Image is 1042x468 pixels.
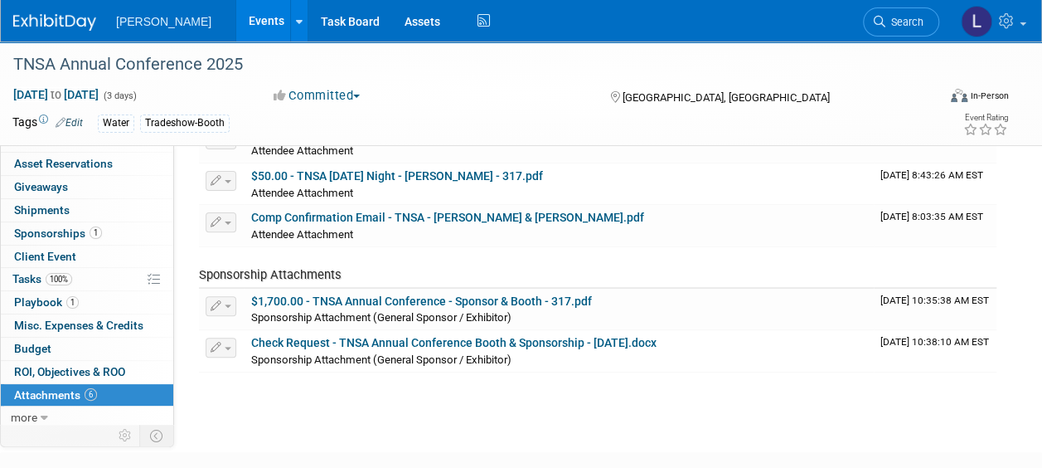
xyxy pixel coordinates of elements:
[1,199,173,222] a: Shipments
[880,295,989,306] span: Upload Timestamp
[864,86,1009,111] div: Event Format
[102,90,137,101] span: (3 days)
[880,169,983,181] span: Upload Timestamp
[12,87,99,102] span: [DATE] [DATE]
[880,336,989,348] span: Upload Timestamp
[90,227,102,239] span: 1
[140,115,230,132] div: Tradeshow-Booth
[961,6,992,37] img: Lindsey Wolanczyk
[85,388,97,401] span: 6
[1,361,173,383] a: ROI, Objectives & ROO
[874,163,996,205] td: Upload Timestamp
[1,153,173,175] a: Asset Reservations
[1,268,173,290] a: Tasks100%
[1,222,173,245] a: Sponsorships1
[880,211,983,222] span: Upload Timestamp
[251,295,592,308] a: $1,700.00 - TNSA Annual Conference - Sponsor & Booth - 317.pdf
[874,205,996,246] td: Upload Timestamp
[251,311,511,324] span: Sponsorship Attachment (General Sponsor / Exhibitor)
[1,176,173,198] a: Giveaways
[1,407,173,429] a: more
[1,338,173,360] a: Budget
[14,157,113,170] span: Asset Reservations
[46,273,72,285] span: 100%
[66,296,79,309] span: 1
[874,330,996,372] td: Upload Timestamp
[885,16,923,28] span: Search
[874,289,996,330] td: Upload Timestamp
[98,115,134,132] div: Water
[56,117,83,129] a: Edit
[14,250,76,263] span: Client Event
[14,342,51,355] span: Budget
[970,90,1009,102] div: In-Person
[14,180,68,193] span: Giveaways
[863,7,939,37] a: Search
[13,14,96,31] img: ExhibitDay
[12,272,72,285] span: Tasks
[14,203,70,217] span: Shipments
[951,89,967,102] img: Format-Inperson.png
[268,87,366,105] button: Committed
[48,88,64,101] span: to
[14,227,102,240] span: Sponsorships
[14,388,97,402] span: Attachments
[111,425,140,446] td: Personalize Event Tab Strip
[1,314,173,337] a: Misc. Expenses & Credits
[1,384,173,407] a: Attachments6
[1,291,173,314] a: Playbook1
[12,114,83,133] td: Tags
[251,211,644,224] a: Comp Confirmation Email - TNSA - [PERSON_NAME] & [PERSON_NAME].pdf
[7,50,923,80] div: TNSA Annual Conference 2025
[116,15,211,28] span: [PERSON_NAME]
[251,169,543,183] a: $50.00 - TNSA [DATE] Night - [PERSON_NAME] - 317.pdf
[1,246,173,268] a: Client Event
[251,353,511,366] span: Sponsorship Attachment (General Sponsor / Exhibitor)
[14,295,79,309] span: Playbook
[251,144,353,157] span: Attendee Attachment
[11,411,37,424] span: more
[14,319,143,332] span: Misc. Expenses & Credits
[251,228,353,241] span: Attendee Attachment
[14,365,125,378] span: ROI, Objectives & ROO
[963,114,1008,122] div: Event Rating
[623,91,830,104] span: [GEOGRAPHIC_DATA], [GEOGRAPHIC_DATA]
[199,267,342,282] span: Sponsorship Attachments
[251,187,353,199] span: Attendee Attachment
[140,425,174,446] td: Toggle Event Tabs
[251,336,657,349] a: Check Request - TNSA Annual Conference Booth & Sponsorship - [DATE].docx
